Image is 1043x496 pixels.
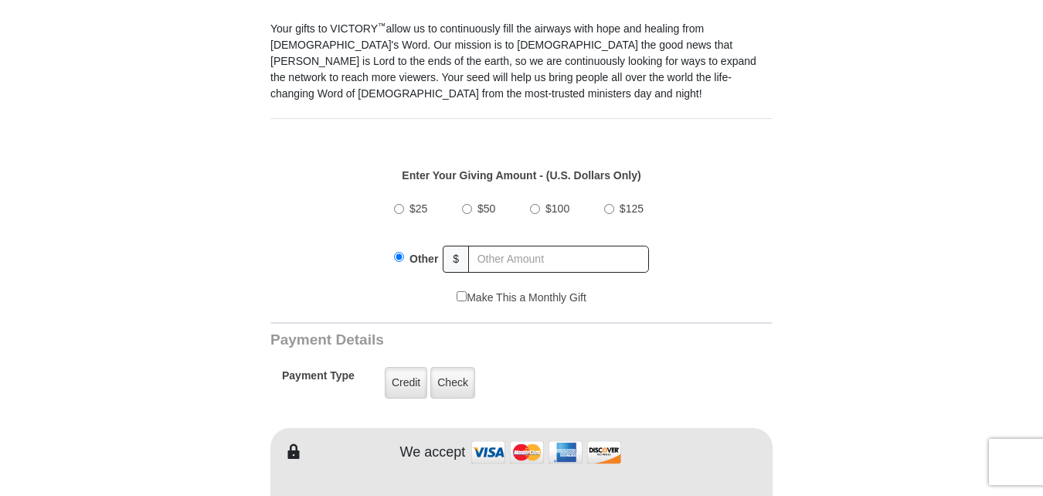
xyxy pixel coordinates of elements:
label: Make This a Monthly Gift [457,290,586,306]
span: $100 [545,202,569,215]
h5: Payment Type [282,369,355,390]
span: Other [409,253,438,265]
img: credit cards accepted [469,436,623,469]
strong: Enter Your Giving Amount - (U.S. Dollars Only) [402,169,640,182]
span: $50 [477,202,495,215]
sup: ™ [378,21,386,30]
input: Make This a Monthly Gift [457,291,467,301]
label: Check [430,367,475,399]
span: $ [443,246,469,273]
span: $25 [409,202,427,215]
span: $125 [620,202,644,215]
p: Your gifts to VICTORY allow us to continuously fill the airways with hope and healing from [DEMOG... [270,21,773,102]
h4: We accept [400,444,466,461]
input: Other Amount [468,246,649,273]
h3: Payment Details [270,331,664,349]
label: Credit [385,367,427,399]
